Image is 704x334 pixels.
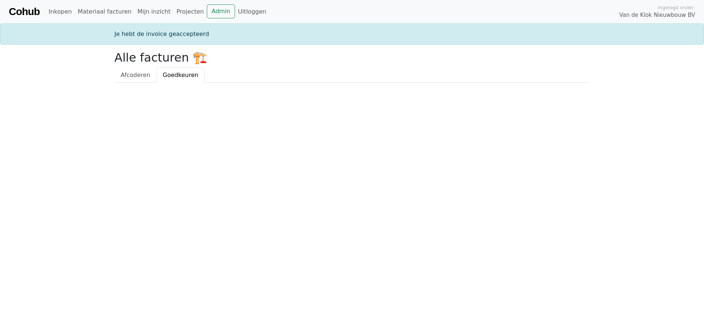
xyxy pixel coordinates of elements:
[658,4,695,11] span: Ingelogd onder:
[121,71,150,78] span: Afcoderen
[9,3,40,21] a: Cohub
[114,51,590,65] h2: Alle facturen 🏗️
[235,4,269,19] a: Uitloggen
[619,11,695,19] span: Van de Klok Nieuwbouw BV
[110,30,594,38] div: Je hebt de invoice geaccepteerd
[157,67,205,83] a: Goedkeuren
[173,4,207,19] a: Projecten
[45,4,74,19] a: Inkopen
[207,4,235,18] a: Admin
[114,67,157,83] a: Afcoderen
[135,4,174,19] a: Mijn inzicht
[163,71,198,78] span: Goedkeuren
[75,4,135,19] a: Materiaal facturen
